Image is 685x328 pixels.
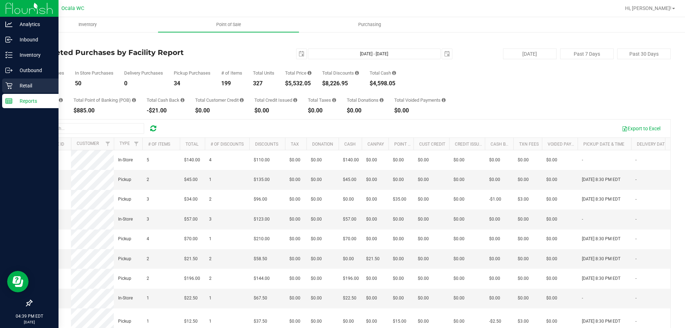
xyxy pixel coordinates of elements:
[518,256,529,262] span: $0.00
[299,17,440,32] a: Purchasing
[366,318,377,325] span: $0.00
[311,295,322,302] span: $0.00
[240,98,244,102] i: Sum of the successful, non-voided payments using account credit for all purchases in the date range.
[311,256,322,262] span: $0.00
[289,275,300,282] span: $0.00
[393,275,404,282] span: $0.00
[453,196,465,203] span: $0.00
[343,216,356,223] span: $57.00
[118,256,131,262] span: Pickup
[582,318,620,325] span: [DATE] 8:30 PM EDT
[69,21,106,28] span: Inventory
[347,108,384,113] div: $0.00
[12,81,55,90] p: Retail
[254,98,297,102] div: Total Credit Issued
[131,138,142,150] a: Filter
[582,275,620,282] span: [DATE] 8:30 PM EDT
[546,176,557,183] span: $0.00
[285,71,311,75] div: Total Price
[132,98,136,102] i: Sum of the successful, non-voided point-of-banking payment transactions, both via payment termina...
[355,71,359,75] i: Sum of the discount values applied to the all purchases in the date range.
[489,295,500,302] span: $0.00
[184,318,198,325] span: $12.50
[518,216,529,223] span: $0.00
[289,196,300,203] span: $0.00
[380,98,384,102] i: Sum of all round-up-to-next-dollar total price adjustments for all purchases in the date range.
[453,216,465,223] span: $0.00
[311,236,322,242] span: $0.00
[518,196,529,203] span: $3.00
[489,216,500,223] span: $0.00
[75,71,113,75] div: In Store Purchases
[455,142,484,147] a: Credit Issued
[12,20,55,29] p: Analytics
[582,176,620,183] span: [DATE] 8:30 PM EDT
[322,71,359,75] div: Total Discounts
[635,256,636,262] span: -
[491,142,514,147] a: Cash Back
[453,176,465,183] span: $0.00
[546,196,557,203] span: $0.00
[518,236,529,242] span: $0.00
[118,295,133,302] span: In-Store
[118,318,131,325] span: Pickup
[75,81,113,86] div: 50
[393,157,404,163] span: $0.00
[254,196,267,203] span: $96.00
[442,49,452,59] span: select
[617,49,671,59] button: Past 30 Days
[453,275,465,282] span: $0.00
[147,196,149,203] span: 3
[12,97,55,105] p: Reports
[311,275,322,282] span: $0.00
[582,256,620,262] span: [DATE] 8:30 PM EDT
[118,157,133,163] span: In-Store
[582,236,620,242] span: [DATE] 8:30 PM EDT
[254,216,270,223] span: $123.00
[343,295,356,302] span: $22.50
[560,49,614,59] button: Past 7 Days
[393,176,404,183] span: $0.00
[311,176,322,183] span: $0.00
[393,216,404,223] span: $0.00
[184,216,198,223] span: $57.00
[254,108,297,113] div: $0.00
[582,157,583,163] span: -
[418,295,429,302] span: $0.00
[147,108,184,113] div: -$21.00
[332,98,336,102] i: Sum of the total taxes for all purchases in the date range.
[366,196,377,203] span: $0.00
[207,21,251,28] span: Point of Sale
[349,21,391,28] span: Purchasing
[635,157,636,163] span: -
[147,176,149,183] span: 2
[366,256,380,262] span: $21.50
[311,216,322,223] span: $0.00
[546,216,557,223] span: $0.00
[393,236,404,242] span: $0.00
[184,295,198,302] span: $22.50
[209,275,212,282] span: 2
[582,295,583,302] span: -
[124,81,163,86] div: 0
[254,236,270,242] span: $210.00
[118,216,133,223] span: In-Store
[147,256,149,262] span: 2
[289,176,300,183] span: $0.00
[184,275,200,282] span: $196.00
[489,256,500,262] span: $0.00
[158,17,299,32] a: Point of Sale
[394,142,445,147] a: Point of Banking (POB)
[210,142,244,147] a: # of Discounts
[625,5,671,11] span: Hi, [PERSON_NAME]!
[343,318,354,325] span: $0.00
[147,275,149,282] span: 2
[518,295,529,302] span: $0.00
[296,49,306,59] span: select
[635,196,636,203] span: -
[546,318,557,325] span: $0.00
[254,176,270,183] span: $135.00
[184,256,198,262] span: $21.50
[118,196,131,203] span: Pickup
[366,236,377,242] span: $0.00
